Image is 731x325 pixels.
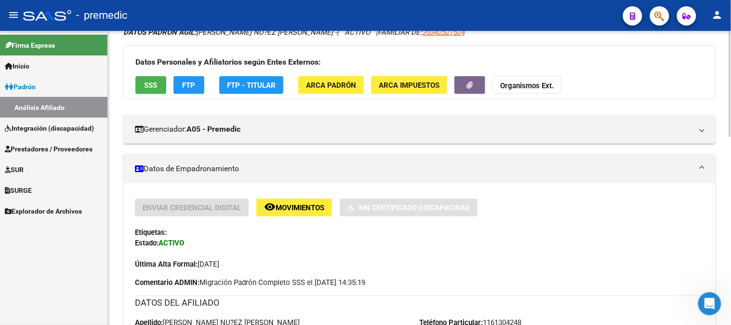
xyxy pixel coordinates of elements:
span: Padrón [5,81,36,92]
h3: DATOS DEL AFILIADO [135,296,704,310]
button: ARCA Padrón [298,76,364,94]
button: Enviar Credencial Digital [135,199,249,217]
div: Florencia dice… [8,167,185,196]
button: Adjuntar un archivo [15,251,23,259]
h3: Datos Personales y Afiliatorios según Entes Externos: [135,55,704,69]
span: [PERSON_NAME] NU?EZ [PERSON_NAME] - [123,28,337,37]
button: go back [6,6,25,24]
div: Cerrar [169,6,186,23]
mat-expansion-panel-header: Gerenciador:A05 - Premedic [123,115,716,144]
div: ? [166,53,185,74]
strong: Comentario ADMIN: [135,278,199,287]
mat-expansion-panel-header: Datos de Empadronamiento [123,154,716,183]
strong: ACTIVO [159,239,184,247]
span: Sin Certificado Discapacidad [359,203,470,212]
div: Florencia dice… [8,53,185,81]
button: ARCA Impuestos [371,76,447,94]
p: El equipo también puede ayudar [47,11,148,26]
span: Enviar Credencial Digital [143,203,241,212]
span: FTP [183,81,196,90]
button: Inicio [151,6,169,24]
strong: Última Alta Formal: [135,260,198,269]
mat-panel-title: Datos de Empadronamiento [135,163,692,174]
button: Movimientos [256,199,332,217]
button: Organismos Ext. [492,76,561,94]
button: FTP [173,76,204,94]
h1: Fin [47,4,58,11]
div: gracias [145,167,185,188]
span: FTP - Titular [227,81,276,90]
button: Sin Certificado Discapacidad [340,199,478,217]
span: FAMILIAR DE: [378,28,465,37]
strong: Etiquetas: [135,228,167,237]
span: Prestadores / Proveedores [5,144,93,154]
span: [DATE] [135,260,219,269]
span: Inicio [5,61,29,71]
strong: Estado: [135,239,159,247]
span: ARCA Padrón [306,81,356,90]
div: ? [174,58,177,68]
iframe: Intercom live chat [698,292,721,315]
button: Start recording [61,251,69,259]
div: pero si se tratara de un mismo pretador con periodos diferentes [35,21,185,52]
div: Florencia dice… [8,21,185,53]
mat-icon: person [712,9,723,21]
span: Movimientos [276,203,324,212]
span: Integración (discapacidad) [5,123,94,134]
div: que tengas [PERSON_NAME] [15,217,111,227]
span: SURGE [5,185,32,196]
img: Profile image for Fin [27,7,43,23]
span: Migración Padrón Completo SSS el [DATE] 14:35:19 [135,277,365,288]
span: 20342527524 [422,28,465,37]
strong: DATOS PADRÓN ÁGIL: [123,28,196,37]
span: SUR [5,164,24,175]
button: Selector de emoji [30,251,38,259]
mat-icon: remove_red_eye [264,201,276,213]
mat-panel-title: Gerenciador: [135,124,692,135]
button: Enviar un mensaje… [165,247,181,263]
span: - premedic [76,5,128,26]
textarea: Escribe un mensaje... [8,231,185,247]
strong: A05 - Premedic [186,124,240,135]
button: FTP - Titular [219,76,283,94]
button: SSS [135,76,166,94]
mat-icon: menu [8,9,19,21]
div: gracias [153,173,177,182]
span: Explorador de Archivos [5,206,82,217]
div: Solo se puede agregar un prestador con un periodo habilitado para un mismo cuil (legajo). Son mej... [15,87,150,153]
span: ARCA Impuestos [379,81,439,90]
span: SSS [145,81,158,90]
div: Solo se puede agregar un prestador con un periodo habilitado para un mismo cuil (legajo).Son mejo... [8,81,158,159]
div: que tengas [PERSON_NAME][PERSON_NAME] • Hace 21h [8,211,119,232]
i: | ACTIVO | [123,28,465,37]
div: Ludmila dice… [8,81,185,167]
strong: Organismos Ext. [500,81,554,90]
span: Firma Express [5,40,55,51]
div: Ludmila dice… [8,211,185,254]
div: pero si se tratara de un mismo pretador con periodos diferentes [42,27,177,46]
button: Selector de gif [46,251,53,259]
